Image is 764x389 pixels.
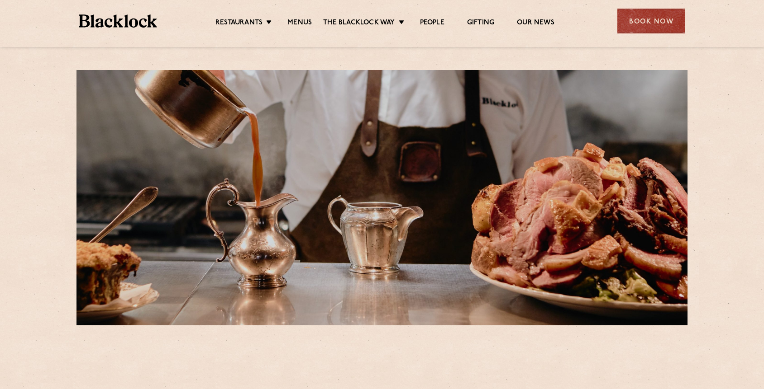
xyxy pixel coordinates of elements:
[467,19,494,28] a: Gifting
[323,19,395,28] a: The Blacklock Way
[79,14,157,28] img: BL_Textured_Logo-footer-cropped.svg
[420,19,444,28] a: People
[287,19,312,28] a: Menus
[215,19,263,28] a: Restaurants
[617,9,685,33] div: Book Now
[517,19,554,28] a: Our News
